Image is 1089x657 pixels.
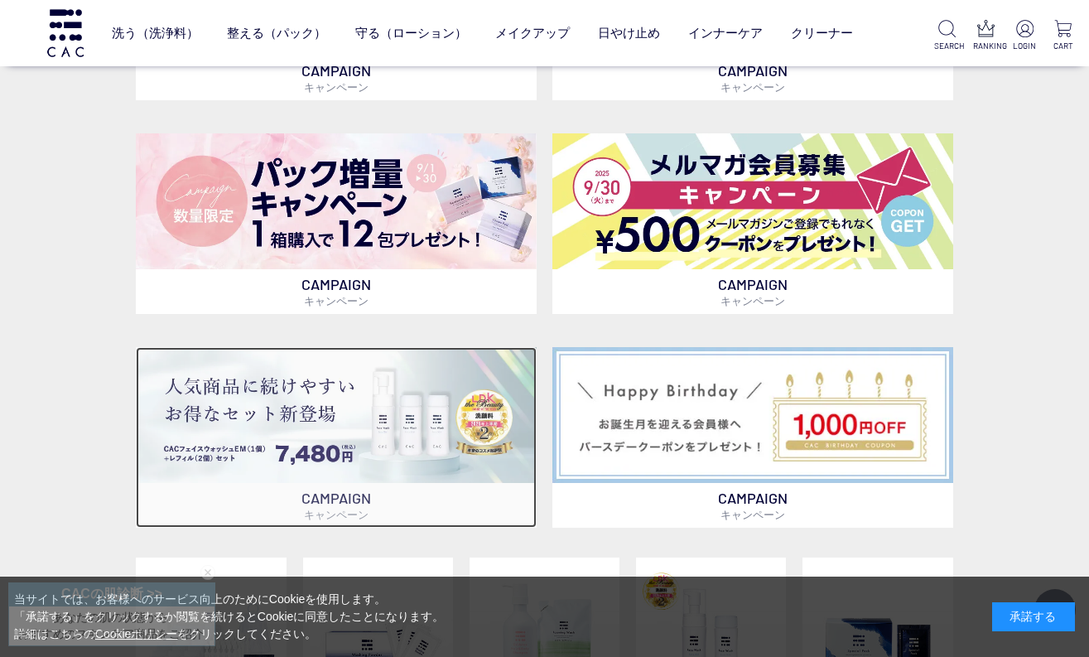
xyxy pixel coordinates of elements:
a: LOGIN [1012,20,1037,52]
p: CAMPAIGN [136,269,536,314]
div: 承諾する [992,602,1075,631]
p: CAMPAIGN [552,269,952,314]
span: キャンペーン [304,294,369,307]
a: SEARCH [934,20,959,52]
a: 日やけ止め [598,12,660,55]
div: 当サイトでは、お客様へのサービス向上のためにCookieを使用します。 「承諾する」をクリックするか閲覧を続けるとCookieに同意したことになります。 詳細はこちらの をクリックしてください。 [14,591,445,643]
span: キャンペーン [304,508,369,521]
img: バースデークーポン [552,347,952,483]
a: クリーナー [791,12,853,55]
p: CAMPAIGN [136,483,536,528]
img: フェイスウォッシュ＋レフィル2個セット [136,347,536,483]
span: キャンペーン [720,508,785,521]
a: RANKING [973,20,998,52]
a: バースデークーポン バースデークーポン CAMPAIGNキャンペーン [552,347,952,528]
p: CAMPAIGN [552,483,952,528]
a: メイクアップ [495,12,570,55]
a: メルマガ会員募集 メルマガ会員募集 CAMPAIGNキャンペーン [552,133,952,314]
img: メルマガ会員募集 [552,133,952,269]
a: CART [1051,20,1076,52]
p: LOGIN [1012,40,1037,52]
a: 洗う（洗浄料） [112,12,199,55]
span: キャンペーン [720,294,785,307]
p: SEARCH [934,40,959,52]
a: パック増量キャンペーン パック増量キャンペーン CAMPAIGNキャンペーン [136,133,536,314]
a: 守る（ローション） [355,12,467,55]
a: フェイスウォッシュ＋レフィル2個セット フェイスウォッシュ＋レフィル2個セット CAMPAIGNキャンペーン [136,347,536,528]
a: 整える（パック） [227,12,326,55]
img: パック増量キャンペーン [136,133,536,269]
p: CART [1051,40,1076,52]
a: インナーケア [688,12,763,55]
p: RANKING [973,40,998,52]
img: logo [45,9,86,56]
